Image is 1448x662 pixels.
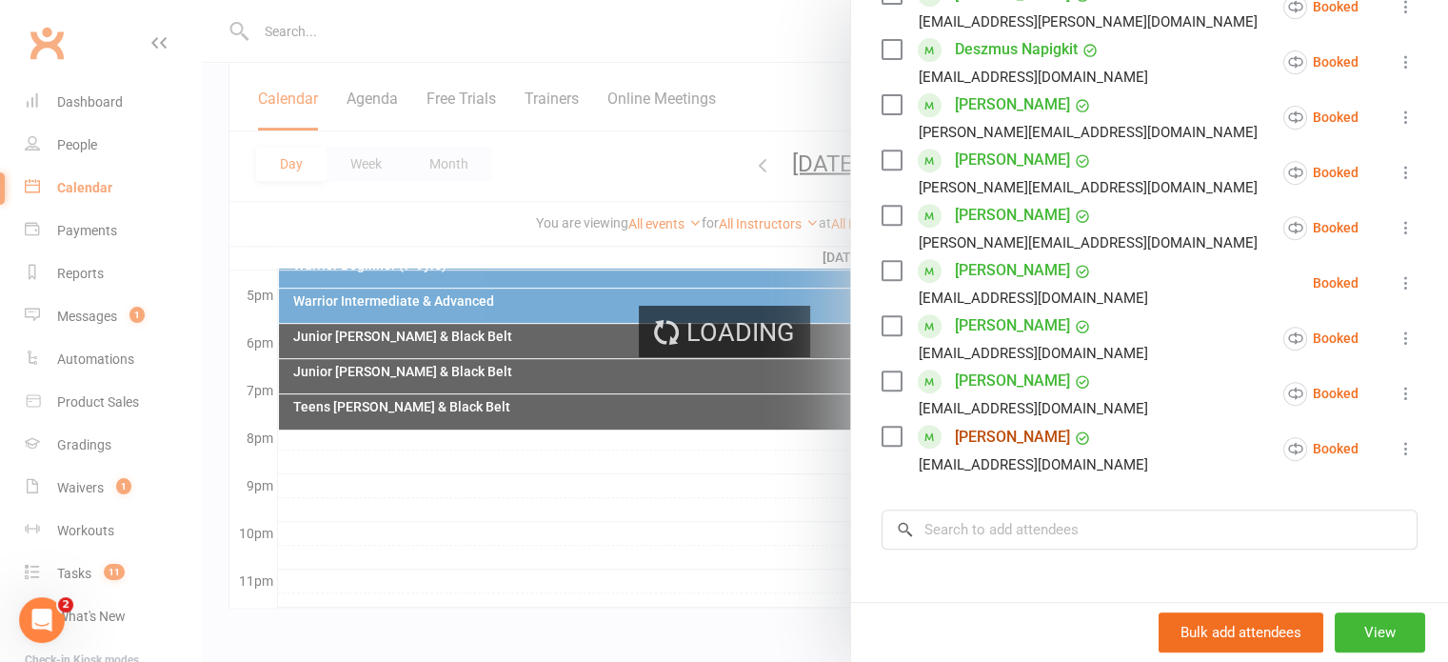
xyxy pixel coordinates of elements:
[955,34,1078,65] a: Deszmus Napigkit
[919,452,1148,477] div: [EMAIL_ADDRESS][DOMAIN_NAME]
[919,396,1148,421] div: [EMAIL_ADDRESS][DOMAIN_NAME]
[919,10,1258,34] div: [EMAIL_ADDRESS][PERSON_NAME][DOMAIN_NAME]
[1283,327,1359,351] div: Booked
[1283,382,1359,406] div: Booked
[955,422,1070,452] a: [PERSON_NAME]
[955,145,1070,175] a: [PERSON_NAME]
[1335,612,1425,652] button: View
[955,311,1070,341] a: [PERSON_NAME]
[882,601,932,628] div: Notes
[58,597,73,612] span: 2
[882,510,1418,550] input: Search to add attendees
[1283,161,1359,185] div: Booked
[919,231,1258,255] div: [PERSON_NAME][EMAIL_ADDRESS][DOMAIN_NAME]
[919,65,1148,90] div: [EMAIL_ADDRESS][DOMAIN_NAME]
[19,597,65,643] iframe: Intercom live chat
[955,255,1070,286] a: [PERSON_NAME]
[955,366,1070,396] a: [PERSON_NAME]
[1283,50,1359,74] div: Booked
[955,90,1070,120] a: [PERSON_NAME]
[919,175,1258,200] div: [PERSON_NAME][EMAIL_ADDRESS][DOMAIN_NAME]
[919,286,1148,311] div: [EMAIL_ADDRESS][DOMAIN_NAME]
[1283,437,1359,461] div: Booked
[919,341,1148,366] div: [EMAIL_ADDRESS][DOMAIN_NAME]
[919,120,1258,145] div: [PERSON_NAME][EMAIL_ADDRESS][DOMAIN_NAME]
[1283,106,1359,130] div: Booked
[1283,216,1359,240] div: Booked
[1159,612,1323,652] button: Bulk add attendees
[1313,276,1359,290] div: Booked
[955,200,1070,231] a: [PERSON_NAME]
